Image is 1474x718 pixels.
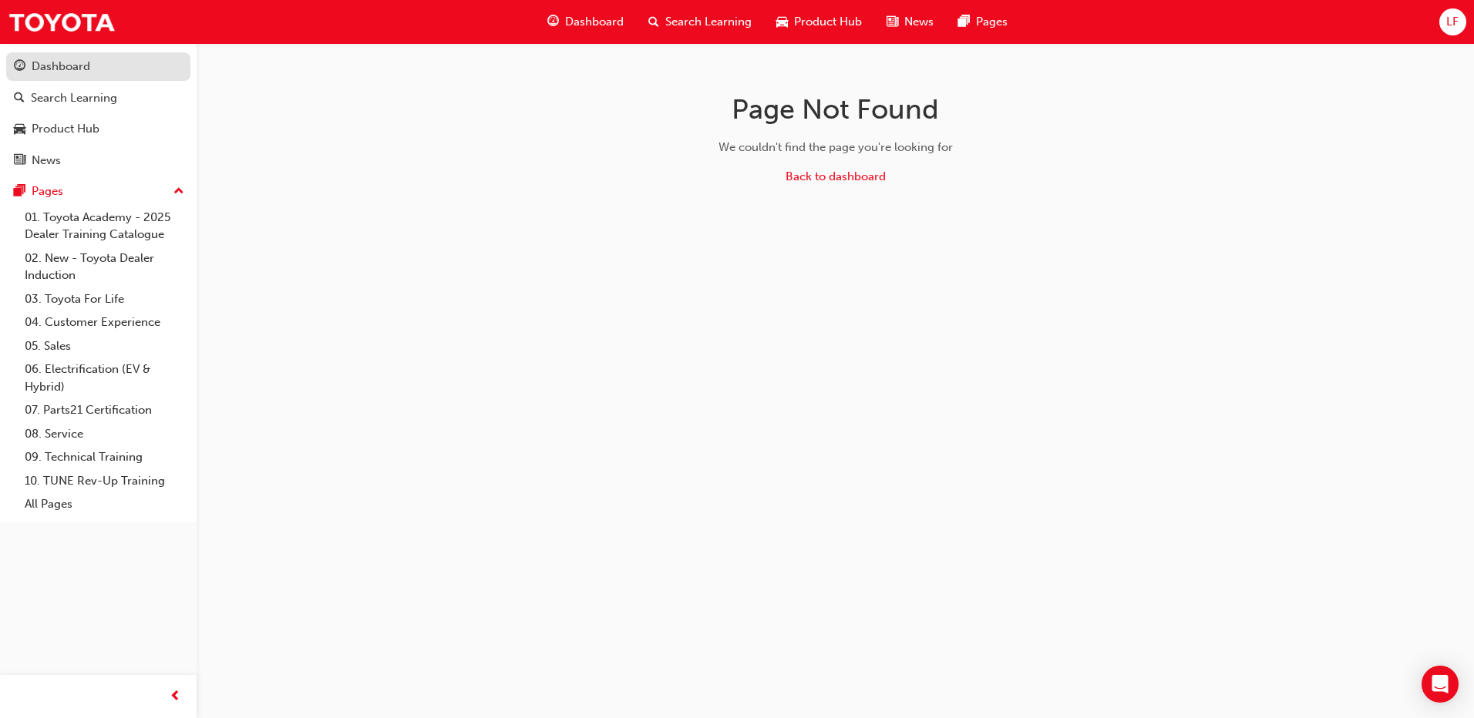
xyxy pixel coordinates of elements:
[19,310,190,334] a: 04. Customer Experience
[874,6,946,38] a: news-iconNews
[19,398,190,422] a: 07. Parts21 Certification
[887,12,898,32] span: news-icon
[535,6,636,38] a: guage-iconDashboard
[32,183,63,200] div: Pages
[636,6,764,38] a: search-iconSearch Learning
[19,247,190,287] a: 02. New - Toyota Dealer Induction
[32,152,61,169] div: News
[19,357,190,398] a: 06. Electrification (EV & Hybrid)
[32,120,99,138] div: Product Hub
[6,49,190,177] button: DashboardSearch LearningProduct HubNews
[1446,13,1459,31] span: LF
[14,92,25,106] span: search-icon
[6,84,190,112] a: Search Learning
[976,13,1008,31] span: Pages
[170,687,181,706] span: prev-icon
[31,89,117,107] div: Search Learning
[776,12,788,32] span: car-icon
[19,206,190,247] a: 01. Toyota Academy - 2025 Dealer Training Catalogue
[14,154,25,168] span: news-icon
[8,5,116,39] img: Trak
[547,12,559,32] span: guage-icon
[19,469,190,493] a: 10. TUNE Rev-Up Training
[786,169,886,183] a: Back to dashboard
[14,185,25,199] span: pages-icon
[6,146,190,175] a: News
[904,13,934,31] span: News
[648,12,659,32] span: search-icon
[6,52,190,81] a: Dashboard
[591,139,1080,156] div: We couldn't find the page you're looking for
[591,92,1080,126] h1: Page Not Found
[19,287,190,311] a: 03. Toyota For Life
[19,492,190,516] a: All Pages
[6,177,190,206] button: Pages
[665,13,752,31] span: Search Learning
[6,115,190,143] a: Product Hub
[14,122,25,136] span: car-icon
[32,58,90,75] div: Dashboard
[1422,666,1459,703] div: Open Intercom Messenger
[794,13,862,31] span: Product Hub
[764,6,874,38] a: car-iconProduct Hub
[173,182,184,202] span: up-icon
[19,422,190,446] a: 08. Service
[19,445,190,469] a: 09. Technical Training
[1439,8,1466,35] button: LF
[946,6,1020,38] a: pages-iconPages
[19,334,190,358] a: 05. Sales
[565,13,624,31] span: Dashboard
[14,60,25,74] span: guage-icon
[958,12,970,32] span: pages-icon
